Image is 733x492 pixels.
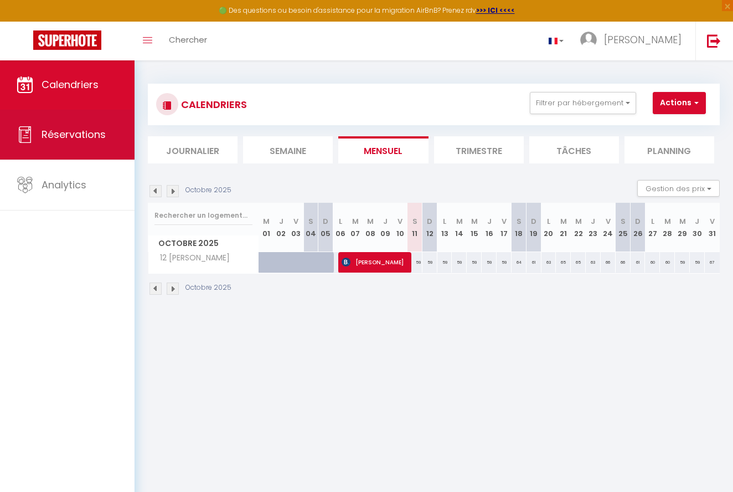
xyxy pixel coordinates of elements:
[529,136,619,163] li: Tâches
[259,203,274,252] th: 01
[526,252,541,273] div: 61
[42,78,99,91] span: Calendriers
[616,203,631,252] th: 25
[148,136,238,163] li: Journalier
[541,203,556,252] th: 20
[556,252,571,273] div: 65
[333,203,348,252] th: 06
[616,252,631,273] div: 66
[675,203,690,252] th: 29
[338,136,428,163] li: Mensuel
[660,252,675,273] div: 60
[407,203,422,252] th: 11
[707,34,721,48] img: logout
[288,203,303,252] th: 03
[497,252,512,273] div: 59
[512,252,526,273] div: 64
[695,216,699,227] abbr: J
[367,216,374,227] abbr: M
[487,216,492,227] abbr: J
[556,203,571,252] th: 21
[635,216,641,227] abbr: D
[467,252,482,273] div: 59
[339,216,342,227] abbr: L
[383,216,388,227] abbr: J
[185,283,231,293] p: Octobre 2025
[606,216,611,227] abbr: V
[482,252,497,273] div: 59
[517,216,522,227] abbr: S
[342,252,406,273] span: [PERSON_NAME]
[452,252,467,273] div: 59
[547,216,550,227] abbr: L
[352,216,359,227] abbr: M
[664,216,671,227] abbr: M
[660,203,675,252] th: 28
[308,216,313,227] abbr: S
[645,203,660,252] th: 27
[637,180,720,197] button: Gestion des prix
[42,127,106,141] span: Réservations
[624,136,714,163] li: Planning
[407,252,422,273] div: 59
[323,216,328,227] abbr: D
[393,203,407,252] th: 10
[398,216,402,227] abbr: V
[422,252,437,273] div: 59
[293,216,298,227] abbr: V
[482,203,497,252] th: 16
[42,178,86,192] span: Analytics
[427,216,432,227] abbr: D
[467,203,482,252] th: 15
[279,216,283,227] abbr: J
[675,252,690,273] div: 59
[456,216,463,227] abbr: M
[437,252,452,273] div: 59
[502,216,507,227] abbr: V
[621,216,626,227] abbr: S
[33,30,101,50] img: Super Booking
[541,252,556,273] div: 63
[434,136,524,163] li: Trimestre
[679,216,686,227] abbr: M
[631,203,646,252] th: 26
[580,32,597,48] img: ...
[526,203,541,252] th: 19
[560,216,567,227] abbr: M
[572,22,695,60] a: ... [PERSON_NAME]
[318,203,333,252] th: 05
[645,252,660,273] div: 60
[154,206,252,225] input: Rechercher un logement...
[586,252,601,273] div: 63
[575,216,582,227] abbr: M
[604,33,682,47] span: [PERSON_NAME]
[653,92,706,114] button: Actions
[512,203,526,252] th: 18
[273,203,288,252] th: 02
[601,252,616,273] div: 66
[169,34,207,45] span: Chercher
[303,203,318,252] th: 04
[651,216,654,227] abbr: L
[531,216,536,227] abbr: D
[571,203,586,252] th: 22
[690,252,705,273] div: 59
[586,203,601,252] th: 23
[161,22,215,60] a: Chercher
[705,203,720,252] th: 31
[243,136,333,163] li: Semaine
[363,203,378,252] th: 08
[601,203,616,252] th: 24
[422,203,437,252] th: 12
[452,203,467,252] th: 14
[591,216,595,227] abbr: J
[476,6,515,15] strong: >>> ICI <<<<
[443,216,446,227] abbr: L
[710,216,715,227] abbr: V
[263,216,270,227] abbr: M
[530,92,636,114] button: Filtrer par hébergement
[497,203,512,252] th: 17
[185,185,231,196] p: Octobre 2025
[412,216,417,227] abbr: S
[705,252,720,273] div: 67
